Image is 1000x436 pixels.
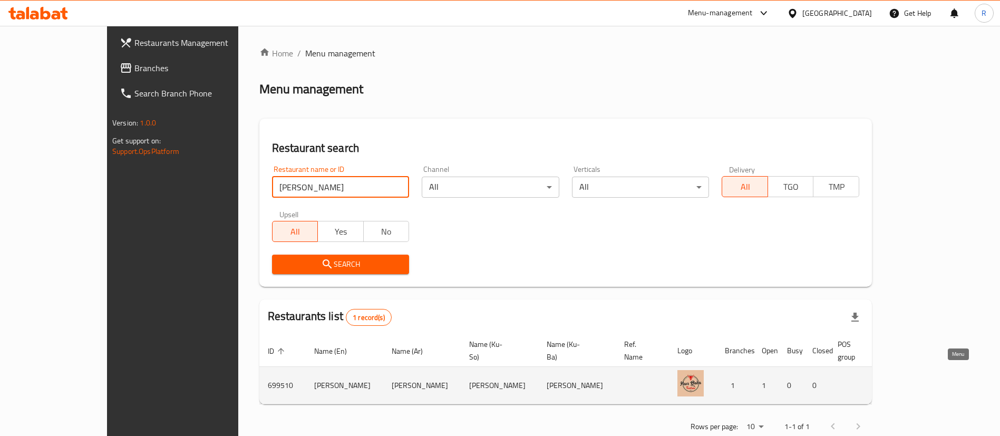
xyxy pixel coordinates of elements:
[461,367,538,404] td: [PERSON_NAME]
[779,367,804,404] td: 0
[259,81,363,98] h2: Menu management
[112,116,138,130] span: Version:
[547,338,603,363] span: Name (Ku-Ba)
[317,221,364,242] button: Yes
[259,47,872,60] nav: breadcrumb
[802,7,872,19] div: [GEOGRAPHIC_DATA]
[726,179,764,195] span: All
[322,224,360,239] span: Yes
[669,335,716,367] th: Logo
[112,144,179,158] a: Support.OpsPlatform
[268,345,288,357] span: ID
[272,177,410,198] input: Search for restaurant name or ID..
[134,87,266,100] span: Search Branch Phone
[314,345,361,357] span: Name (En)
[279,210,299,218] label: Upsell
[346,309,392,326] div: Total records count
[368,224,405,239] span: No
[134,62,266,74] span: Branches
[572,177,710,198] div: All
[277,224,314,239] span: All
[838,338,869,363] span: POS group
[538,367,616,404] td: [PERSON_NAME]
[272,140,859,156] h2: Restaurant search
[111,81,274,106] a: Search Branch Phone
[624,338,656,363] span: Ref. Name
[818,179,855,195] span: TMP
[804,335,829,367] th: Closed
[383,367,461,404] td: [PERSON_NAME]
[772,179,810,195] span: TGO
[111,30,274,55] a: Restaurants Management
[753,335,779,367] th: Open
[688,7,753,20] div: Menu-management
[272,221,318,242] button: All
[363,221,410,242] button: No
[392,345,436,357] span: Name (Ar)
[768,176,814,197] button: TGO
[982,7,986,19] span: R
[140,116,156,130] span: 1.0.0
[469,338,526,363] span: Name (Ku-So)
[134,36,266,49] span: Restaurants Management
[677,370,704,396] img: Haci Baba Tantuni
[729,166,755,173] label: Delivery
[259,367,306,404] td: 699510
[280,258,401,271] span: Search
[422,177,559,198] div: All
[305,47,375,60] span: Menu management
[259,335,973,404] table: enhanced table
[842,305,868,330] div: Export file
[716,367,753,404] td: 1
[111,55,274,81] a: Branches
[804,367,829,404] td: 0
[779,335,804,367] th: Busy
[813,176,859,197] button: TMP
[259,47,293,60] a: Home
[742,419,768,435] div: Rows per page:
[722,176,768,197] button: All
[691,420,738,433] p: Rows per page:
[753,367,779,404] td: 1
[272,255,410,274] button: Search
[268,308,392,326] h2: Restaurants list
[297,47,301,60] li: /
[784,420,810,433] p: 1-1 of 1
[112,134,161,148] span: Get support on:
[346,313,391,323] span: 1 record(s)
[306,367,383,404] td: [PERSON_NAME]
[716,335,753,367] th: Branches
